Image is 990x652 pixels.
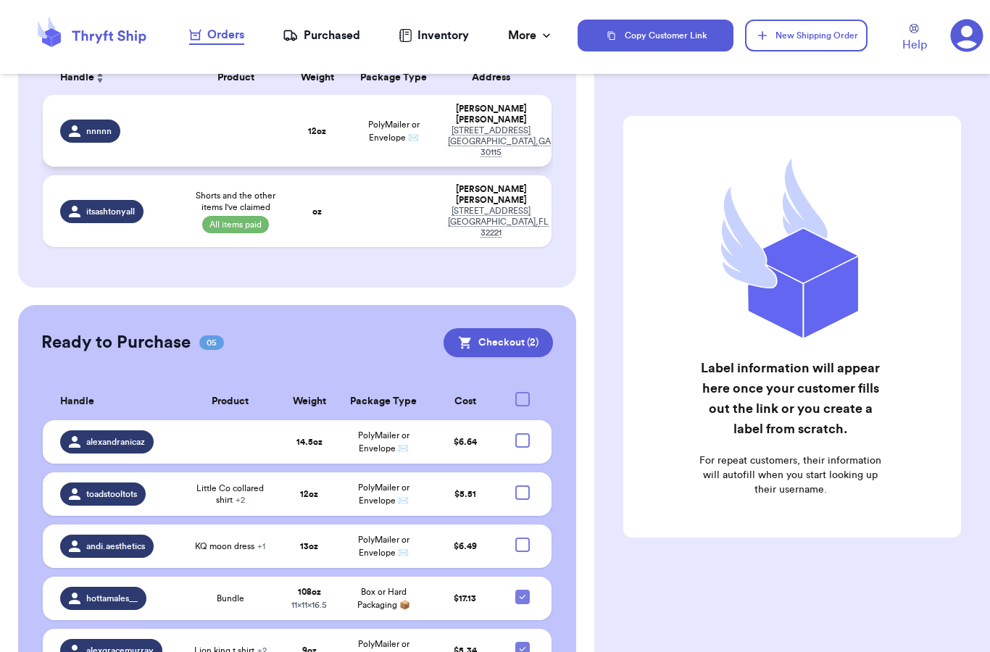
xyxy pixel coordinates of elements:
span: Bundle [217,593,244,604]
span: itsashtonyall [86,206,135,217]
span: Shorts and the other items I've claimed [194,190,278,213]
strong: 12 oz [308,127,326,135]
strong: 13 oz [300,542,318,551]
button: Copy Customer Link [578,20,734,51]
span: hottamales__ [86,593,138,604]
th: Product [185,60,286,95]
span: + 1 [257,542,265,551]
p: For repeat customers, their information will autofill when you start looking up their username. [697,454,884,497]
span: $ 17.13 [454,594,476,603]
button: New Shipping Order [745,20,867,51]
div: [PERSON_NAME] [PERSON_NAME] [448,104,534,125]
th: Package Type [339,383,428,420]
div: More [508,27,554,44]
div: [PERSON_NAME] [PERSON_NAME] [448,184,534,206]
button: Sort ascending [94,69,106,86]
span: PolyMailer or Envelope ✉️ [358,483,409,505]
strong: 14.5 oz [296,438,323,446]
h2: Label information will appear here once your customer fills out the link or you create a label fr... [697,358,884,439]
span: andi.aesthetics [86,540,145,552]
span: alexandranicaz [86,436,145,448]
span: + 2 [236,496,245,504]
th: Cost [428,383,502,420]
h2: Ready to Purchase [41,331,191,354]
span: 11 x 11 x 16.5 [291,601,327,609]
span: PolyMailer or Envelope ✉️ [358,535,409,557]
span: $ 5.51 [454,490,476,498]
div: Orders [189,26,244,43]
span: $ 6.64 [454,438,477,446]
th: Weight [280,383,339,420]
th: Product [181,383,280,420]
a: Inventory [399,27,469,44]
span: Box or Hard Packaging 📦 [357,588,410,609]
span: 05 [199,335,224,350]
span: Handle [60,394,94,409]
a: Purchased [283,27,360,44]
strong: 108 oz [298,588,321,596]
th: Address [439,60,552,95]
span: All items paid [202,216,269,233]
span: nnnnn [86,125,112,137]
span: Help [902,36,927,54]
span: PolyMailer or Envelope ✉️ [358,431,409,453]
span: Little Co collared shirt [190,482,271,506]
th: Weight [287,60,348,95]
span: Handle [60,70,94,85]
a: Help [902,24,927,54]
button: Checkout (2) [444,328,553,357]
span: PolyMailer or Envelope ✉️ [368,120,420,142]
strong: oz [312,207,322,216]
span: toadstooltots [86,488,137,500]
span: $ 6.49 [454,542,477,551]
span: KQ moon dress [195,540,265,552]
a: Orders [189,26,244,45]
th: Package Type [348,60,439,95]
strong: 12 oz [300,490,318,498]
